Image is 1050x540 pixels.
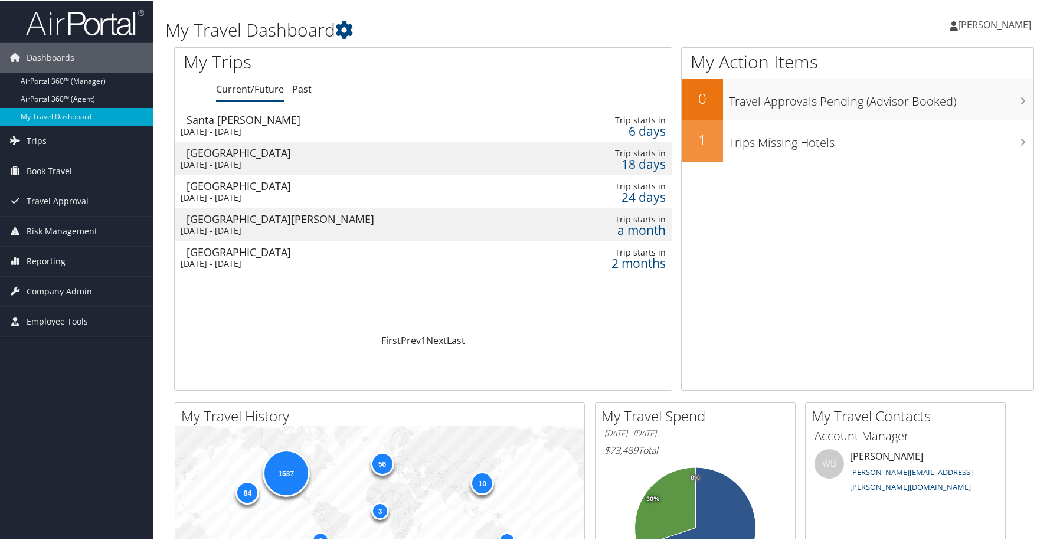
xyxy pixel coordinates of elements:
h3: Trips Missing Hotels [729,127,1033,150]
div: Trip starts in [541,213,665,224]
a: [PERSON_NAME] [950,6,1043,41]
a: Current/Future [216,81,284,94]
a: Past [292,81,312,94]
span: Company Admin [27,276,92,305]
span: $73,489 [604,443,638,456]
div: Trip starts in [541,114,665,125]
div: WB [815,448,844,477]
div: 2 months [541,257,665,267]
h2: My Travel Spend [601,405,795,425]
a: First [381,333,401,346]
div: 6 days [541,125,665,135]
h1: My Travel Dashboard [165,17,750,41]
a: 1 [421,333,426,346]
div: [GEOGRAPHIC_DATA] [187,246,482,256]
h2: My Travel Contacts [812,405,1005,425]
a: Next [426,333,447,346]
h6: [DATE] - [DATE] [604,427,786,438]
div: [GEOGRAPHIC_DATA] [187,146,482,157]
div: [DATE] - [DATE] [181,191,476,202]
tspan: 30% [646,495,659,502]
div: 3 [371,501,389,519]
span: Employee Tools [27,306,88,335]
a: 0Travel Approvals Pending (Advisor Booked) [682,78,1033,119]
div: Trip starts in [541,180,665,191]
h1: My Trips [184,48,456,73]
li: [PERSON_NAME] [809,448,1002,496]
div: [DATE] - [DATE] [181,257,476,268]
h2: 0 [682,87,723,107]
h6: Total [604,443,786,456]
div: [GEOGRAPHIC_DATA][PERSON_NAME] [187,212,482,223]
div: Trip starts in [541,246,665,257]
h1: My Action Items [682,48,1033,73]
h3: Account Manager [815,427,996,443]
div: 56 [370,451,394,474]
span: [PERSON_NAME] [958,17,1031,30]
span: Reporting [27,246,66,275]
tspan: 0% [691,473,700,480]
a: Last [447,333,465,346]
div: 18 days [541,158,665,168]
div: [DATE] - [DATE] [181,125,476,136]
a: [PERSON_NAME][EMAIL_ADDRESS][PERSON_NAME][DOMAIN_NAME] [850,466,973,492]
div: [DATE] - [DATE] [181,158,476,169]
div: 1537 [262,449,309,496]
a: Prev [401,333,421,346]
span: Travel Approval [27,185,89,215]
div: 10 [470,470,494,494]
div: [DATE] - [DATE] [181,224,476,235]
img: airportal-logo.png [26,8,144,35]
div: 24 days [541,191,665,201]
h3: Travel Approvals Pending (Advisor Booked) [729,86,1033,109]
span: Dashboards [27,42,74,71]
div: a month [541,224,665,234]
h2: My Travel History [181,405,584,425]
div: Trip starts in [541,147,665,158]
h2: 1 [682,129,723,149]
a: 1Trips Missing Hotels [682,119,1033,161]
span: Risk Management [27,215,97,245]
span: Book Travel [27,155,72,185]
div: Santa [PERSON_NAME] [187,113,482,124]
div: [GEOGRAPHIC_DATA] [187,179,482,190]
span: Trips [27,125,47,155]
div: 84 [235,480,259,503]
